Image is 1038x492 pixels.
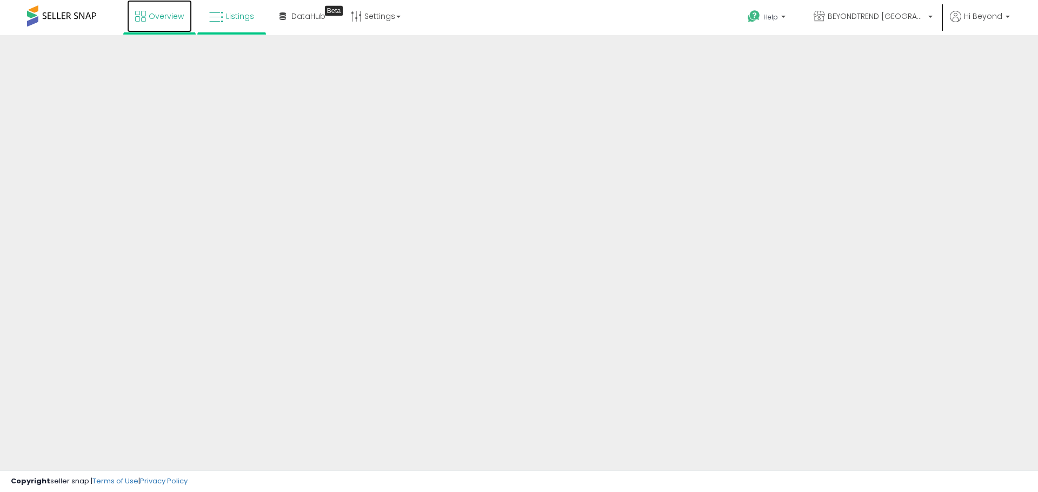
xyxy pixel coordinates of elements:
[92,476,138,486] a: Terms of Use
[149,11,184,22] span: Overview
[11,476,50,486] strong: Copyright
[828,11,925,22] span: BEYONDTREND [GEOGRAPHIC_DATA]
[291,11,325,22] span: DataHub
[964,11,1002,22] span: Hi Beyond
[747,10,761,23] i: Get Help
[763,12,778,22] span: Help
[739,2,796,35] a: Help
[226,11,254,22] span: Listings
[11,476,188,487] div: seller snap | |
[324,5,343,16] div: Tooltip anchor
[140,476,188,486] a: Privacy Policy
[950,11,1010,35] a: Hi Beyond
